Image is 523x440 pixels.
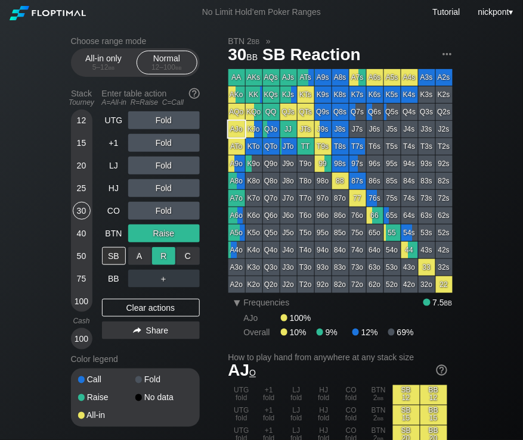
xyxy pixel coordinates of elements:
[338,385,365,405] div: CO fold
[436,138,453,155] div: T2s
[401,104,418,120] div: Q4s
[384,190,401,207] div: 75s
[246,224,262,241] div: K5o
[66,84,97,111] div: Stack
[315,69,332,86] div: A9s
[128,224,200,242] div: Raise
[419,259,435,276] div: 33
[263,190,280,207] div: Q7o
[401,86,418,103] div: K4s
[73,134,91,152] div: 15
[280,190,297,207] div: J7o
[423,298,452,307] div: 7.5
[349,190,366,207] div: 77
[478,7,509,17] span: nickpont
[298,259,314,276] div: T3o
[436,104,453,120] div: Q2s
[280,155,297,172] div: J9o
[384,173,401,189] div: 85s
[252,36,259,46] span: bb
[227,36,262,46] span: BTN 2
[263,173,280,189] div: Q8o
[228,242,245,258] div: A4o
[76,51,131,74] div: All-in only
[283,385,310,405] div: LJ fold
[140,51,194,74] div: Normal
[128,202,200,220] div: Fold
[315,259,332,276] div: 93o
[317,327,352,337] div: 9%
[78,376,135,384] div: Call
[349,69,366,86] div: A7s
[281,313,311,323] div: 100%
[401,259,418,276] div: 43o
[280,259,297,276] div: J3o
[263,69,280,86] div: AQs
[419,69,435,86] div: A3s
[349,155,366,172] div: 97s
[128,247,200,265] div: ＋
[298,121,314,138] div: JTs
[401,121,418,138] div: J4s
[142,63,192,71] div: 12 – 100
[311,385,338,405] div: HJ fold
[228,173,245,189] div: A8o
[315,155,332,172] div: 99
[246,138,262,155] div: KTo
[349,173,366,189] div: 87s
[228,224,245,241] div: A5o
[315,242,332,258] div: 94o
[71,36,200,46] h2: Choose range mode
[102,202,126,220] div: CO
[280,104,297,120] div: QJs
[177,247,200,265] div: C
[10,6,86,20] img: Floptimal logo
[280,138,297,155] div: JTo
[367,173,383,189] div: 86s
[349,138,366,155] div: T7s
[419,276,435,293] div: 32o
[78,394,135,402] div: Raise
[441,48,454,61] img: ellipsis.fd386fe8.svg
[227,46,260,65] span: 30
[247,49,258,63] span: bb
[315,104,332,120] div: Q9s
[315,190,332,207] div: 97o
[256,385,283,405] div: +1 fold
[332,138,349,155] div: T8s
[349,242,366,258] div: 74o
[419,121,435,138] div: J3s
[228,190,245,207] div: A7o
[73,270,91,288] div: 75
[246,86,262,103] div: KK
[66,98,97,107] div: Tourney
[263,86,280,103] div: KQs
[298,69,314,86] div: ATs
[332,259,349,276] div: 83o
[228,276,245,293] div: A2o
[419,138,435,155] div: T3s
[332,224,349,241] div: 85o
[246,173,262,189] div: K8o
[230,295,245,310] div: ▾
[280,276,297,293] div: J2o
[73,292,91,310] div: 100
[349,276,366,293] div: 72o
[246,69,262,86] div: AKs
[401,155,418,172] div: 94s
[332,69,349,86] div: A8s
[244,298,290,307] span: Frequencies
[436,276,453,293] div: 22
[228,69,245,86] div: AA
[102,299,200,317] div: Clear actions
[401,224,418,241] div: 54s
[315,224,332,241] div: 95o
[102,322,200,339] div: Share
[79,63,129,71] div: 5 – 12
[135,394,193,402] div: No data
[246,104,262,120] div: KQo
[367,121,383,138] div: J6s
[102,157,126,174] div: LJ
[135,376,193,384] div: Fold
[384,207,401,224] div: 65s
